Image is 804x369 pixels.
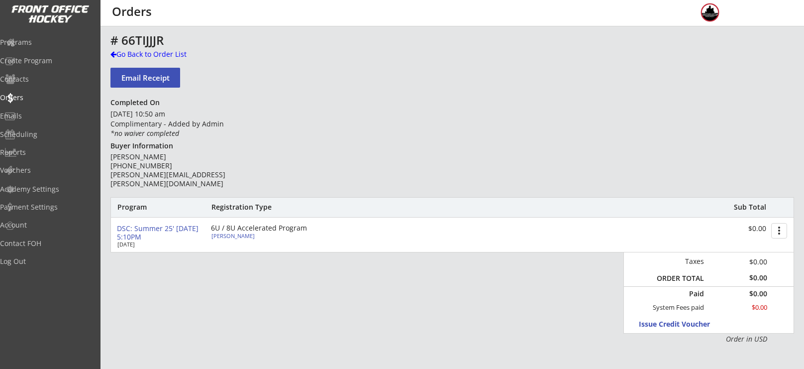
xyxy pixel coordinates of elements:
[711,273,768,282] div: $0.00
[771,223,787,239] button: more_vert
[639,317,731,331] button: Issue Credit Voucher
[117,242,197,247] div: [DATE]
[110,152,254,189] div: [PERSON_NAME] [PHONE_NUMBER] [PERSON_NAME][EMAIL_ADDRESS][PERSON_NAME][DOMAIN_NAME]
[711,256,768,267] div: $0.00
[110,49,213,59] div: Go Back to Order List
[117,203,171,212] div: Program
[117,225,203,242] div: DSC: Summer 25' [DATE] 5:10PM
[652,257,704,266] div: Taxes
[652,274,704,283] div: ORDER TOTAL
[211,203,325,212] div: Registration Type
[658,289,704,298] div: Paid
[211,233,322,239] div: [PERSON_NAME]
[711,303,768,312] div: $0.00
[110,128,179,138] em: *no waiver completed
[704,225,766,233] div: $0.00
[110,34,587,46] div: # 66TIJJJR
[110,68,180,88] button: Email Receipt
[110,98,164,107] div: Completed On
[211,225,325,232] div: 6U / 8U Accelerated Program
[723,203,766,212] div: Sub Total
[110,109,254,138] div: [DATE] 10:50 am Complimentary - Added by Admin
[711,290,768,297] div: $0.00
[644,303,704,312] div: System Fees paid
[110,141,178,150] div: Buyer Information
[652,334,767,344] div: Order in USD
